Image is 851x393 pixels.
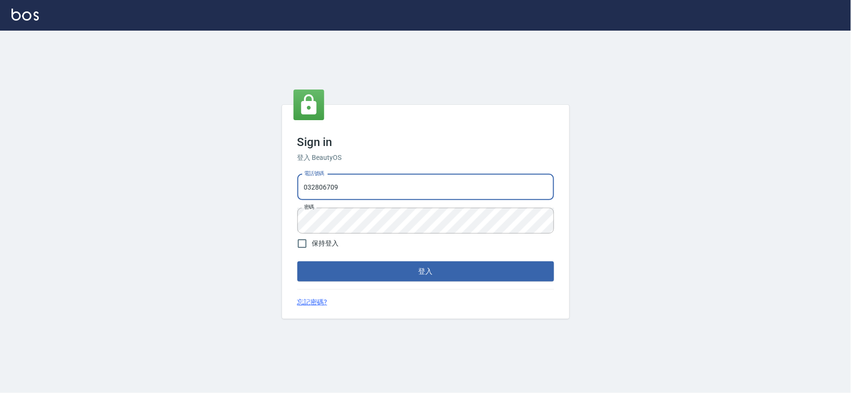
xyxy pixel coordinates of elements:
label: 密碼 [304,203,314,211]
img: Logo [11,9,39,21]
label: 電話號碼 [304,170,324,177]
h3: Sign in [297,135,554,149]
span: 保持登入 [312,238,339,248]
button: 登入 [297,261,554,281]
a: 忘記密碼? [297,297,328,307]
h6: 登入 BeautyOS [297,153,554,163]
